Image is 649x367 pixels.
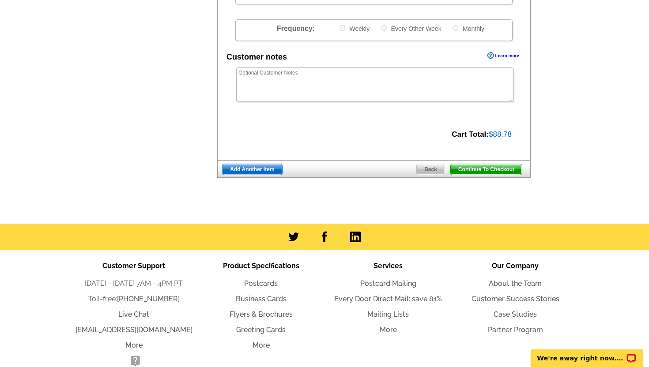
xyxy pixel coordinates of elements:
span: Customer Support [102,262,165,270]
input: Monthly [453,25,458,31]
a: Postcards [244,279,278,288]
a: Live Chat [118,310,149,318]
input: Every Other Week [381,25,387,31]
a: Customer Success Stories [472,295,559,303]
strong: Cart Total: [452,130,489,139]
label: Every Other Week [380,24,441,33]
a: Postcard Mailing [360,279,416,288]
span: Frequency: [277,25,315,32]
a: More [253,341,270,349]
a: [PHONE_NUMBER] [117,295,180,303]
a: Flyers & Brochures [230,310,293,318]
iframe: LiveChat chat widget [525,339,649,367]
a: Back [416,164,445,175]
a: Learn more [487,52,519,59]
a: Partner Program [488,326,543,334]
span: Back [417,164,445,175]
label: Weekly [339,24,370,33]
div: Customer notes [226,51,287,63]
a: About the Team [489,279,542,288]
li: Toll-free: [70,294,197,304]
a: Business Cards [236,295,287,303]
a: Greeting Cards [236,326,286,334]
span: Services [374,262,403,270]
a: More [125,341,143,349]
a: Mailing Lists [367,310,409,318]
span: $88.78 [489,130,512,139]
span: Our Company [492,262,539,270]
label: Monthly [452,24,484,33]
li: [DATE] - [DATE] 7AM - 4PM PT [70,278,197,289]
a: Case Studies [494,310,537,318]
a: [EMAIL_ADDRESS][DOMAIN_NAME] [75,326,192,334]
a: More [380,326,397,334]
span: Continue To Checkout [451,164,522,175]
span: Add Another Item [223,164,282,175]
a: Add Another Item [222,164,282,175]
a: Every Door Direct Mail: save 81% [334,295,442,303]
span: Product Specifications [223,262,299,270]
input: Weekly [340,25,345,31]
